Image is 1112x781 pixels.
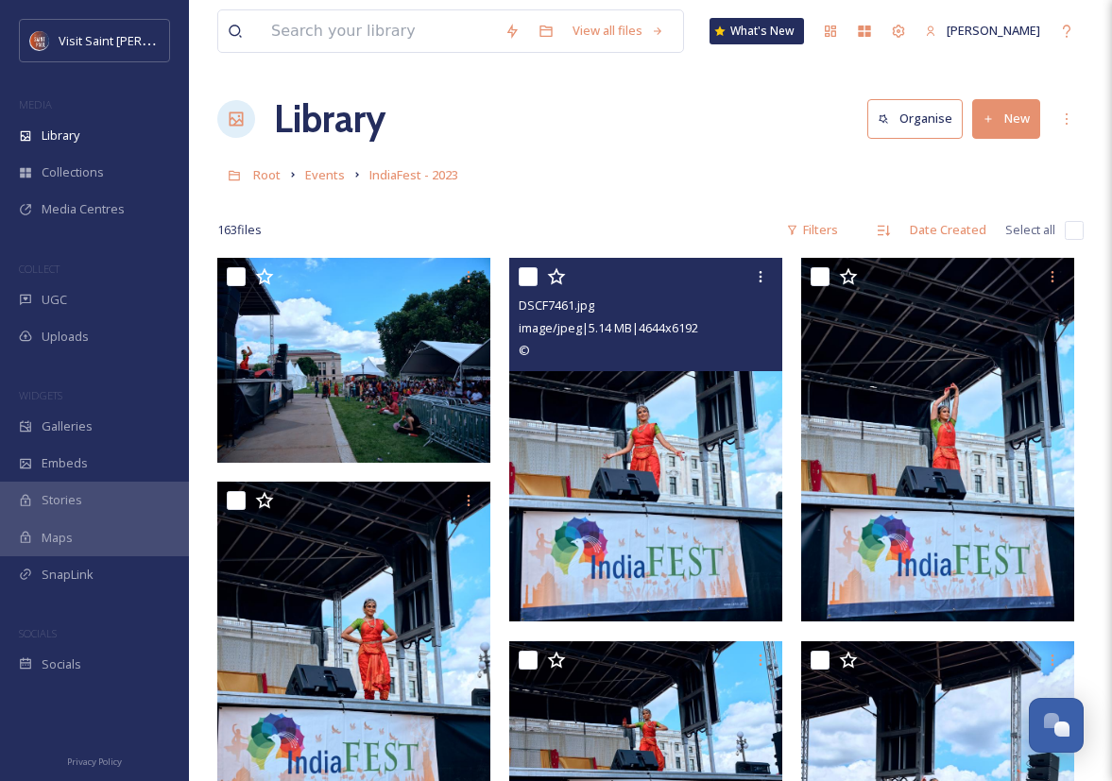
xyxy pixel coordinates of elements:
a: Root [253,163,281,186]
span: image/jpeg | 5.14 MB | 4644 x 6192 [519,319,698,336]
span: [PERSON_NAME] [947,22,1040,39]
span: Privacy Policy [67,756,122,768]
span: Embeds [42,454,88,472]
a: IndiaFest - 2023 [369,163,458,186]
input: Search your library [262,10,495,52]
button: Organise [867,99,963,138]
span: SOCIALS [19,626,57,640]
span: Stories [42,491,82,509]
button: New [972,99,1040,138]
span: MEDIA [19,97,52,111]
span: COLLECT [19,262,60,276]
span: Select all [1005,221,1055,239]
span: UGC [42,291,67,309]
img: Visit%20Saint%20Paul%20Updated%20Profile%20Image.jpg [30,31,49,50]
a: What's New [710,18,804,44]
span: 163 file s [217,221,262,239]
span: Uploads [42,328,89,346]
a: Events [305,163,345,186]
span: Collections [42,163,104,181]
a: Privacy Policy [67,749,122,772]
span: Socials [42,655,81,673]
a: Organise [867,99,972,138]
div: Filters [777,212,847,248]
span: Media Centres [42,200,125,218]
span: SnapLink [42,566,94,584]
button: Open Chat [1029,698,1084,753]
a: [PERSON_NAME] [915,12,1050,49]
span: DSCF7461.jpg [519,297,594,314]
div: Date Created [900,212,996,248]
img: DSCF7460.jpg [801,258,1074,621]
img: DSCF7463.jpg [217,258,490,463]
span: Events [305,166,345,183]
a: Library [274,91,385,147]
span: Maps [42,529,73,547]
span: Galleries [42,417,93,435]
span: Visit Saint [PERSON_NAME] [59,31,210,49]
span: © [519,342,530,359]
img: DSCF7461.jpg [509,258,782,621]
span: IndiaFest - 2023 [369,166,458,183]
span: Library [42,127,79,144]
a: View all files [563,12,674,49]
span: Root [253,166,281,183]
span: WIDGETS [19,388,62,402]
